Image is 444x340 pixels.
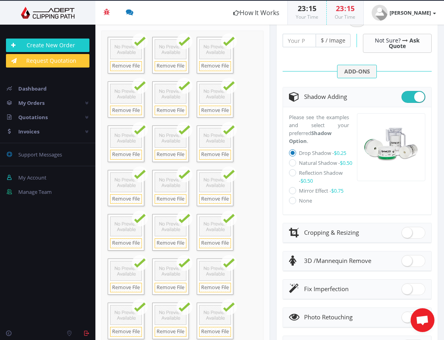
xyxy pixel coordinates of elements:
[308,4,316,13] span: 15
[299,149,346,156] label: Drop Shadow -
[18,188,52,195] span: Manage Team
[304,313,353,321] span: Photo Retouching
[18,114,48,121] span: Quotations
[304,93,347,100] span: Shadow Adding
[301,177,313,184] span: $0.50
[110,194,142,204] a: Remove File
[299,197,312,204] label: None
[199,283,231,293] a: Remove File
[364,1,444,25] a: [PERSON_NAME]
[6,39,89,52] a: Create New Order
[155,283,186,293] a: Remove File
[299,159,352,166] label: Natural Shadow -
[155,238,186,248] a: Remove File
[18,151,62,158] span: Support Messages
[155,194,186,204] a: Remove File
[304,257,371,265] span: Mannequin Remove
[110,238,142,248] a: Remove File
[18,128,39,135] span: Invoices
[18,99,45,106] span: My Orders
[199,150,231,160] a: Remove File
[155,150,186,160] a: Remove File
[199,61,231,71] a: Remove File
[283,34,316,47] input: Your Price
[299,169,343,184] label: Reflection Shadow -
[304,285,349,293] span: Fix Imperfection
[337,65,377,78] span: ADD-ONS
[18,85,47,92] span: Dashboard
[298,4,306,13] span: 23
[411,308,434,332] a: Open chat
[6,54,89,68] a: Request Quotation
[225,1,287,25] a: How It Works
[304,228,359,236] span: Cropping & Resizing
[199,238,231,248] a: Remove File
[335,14,355,20] small: Our Time
[110,150,142,160] a: Remove File
[340,159,352,166] span: $0.50
[389,37,420,50] a: Ask Quote
[336,4,344,13] span: 23
[375,37,401,44] span: Not Sure?
[199,194,231,204] a: Remove File
[331,187,343,194] span: $0.75
[110,106,142,116] a: Remove File
[390,9,431,16] strong: [PERSON_NAME]
[18,174,47,181] span: My Account
[199,106,231,116] a: Remove File
[372,5,388,21] img: user_default.jpg
[155,106,186,116] a: Remove File
[199,327,231,337] a: Remove File
[334,149,346,156] span: $0.25
[296,14,318,20] small: Your Time
[155,61,186,71] a: Remove File
[299,187,343,194] label: Mirror Effect -
[289,129,332,145] strong: Shadow Option
[316,34,351,47] span: $ / Image
[289,113,349,145] p: Please see the examples and select your preferred .
[110,61,142,71] a: Remove File
[344,4,347,13] span: :
[110,283,142,293] a: Remove File
[306,4,308,13] span: :
[155,327,186,337] a: Remove File
[6,7,89,19] img: Adept Graphics
[347,4,355,13] span: 15
[304,257,316,265] span: 3D /
[110,327,142,337] a: Remove File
